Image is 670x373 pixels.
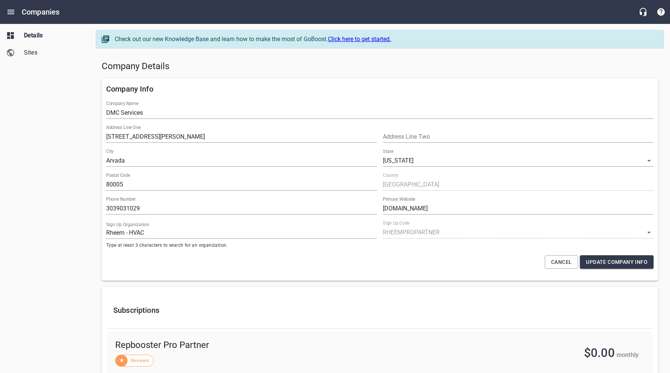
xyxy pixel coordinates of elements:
span: $0.00 [584,346,615,360]
button: Cancel [545,255,578,269]
label: Country [383,173,398,178]
h6: Company Info [106,83,654,95]
label: City [106,149,114,154]
button: Update Company Info [580,255,654,269]
a: Click here to get started. [328,36,391,43]
button: Live Chat [634,3,652,21]
label: Primary Website [383,197,415,201]
span: Repbooster Pro Partner [115,339,391,351]
input: Start typing to search organizations [106,227,377,239]
div: Reviews [115,355,154,367]
label: Phone Number [106,197,136,201]
h6: Companies [22,6,59,18]
h5: Company Details [102,61,658,73]
button: Support Portal [652,3,670,21]
label: Company Name [106,101,138,106]
span: Details [24,31,81,40]
label: Address Line One [106,125,141,130]
button: Open drawer [2,3,20,21]
span: Cancel [551,258,572,267]
span: monthly [617,351,639,358]
label: State [383,149,393,154]
label: Postal Code [106,173,130,178]
span: Update Company Info [586,258,648,267]
span: Type at least 3 characters to search for an organization. [106,242,377,249]
div: Check out our new Knowledge Base and learn how to make the most of GoBoost. [115,35,656,44]
h6: Subscriptions [113,304,646,316]
span: Sites [24,48,81,57]
label: Sign Up Code [383,221,409,225]
span: Reviews [126,357,153,364]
